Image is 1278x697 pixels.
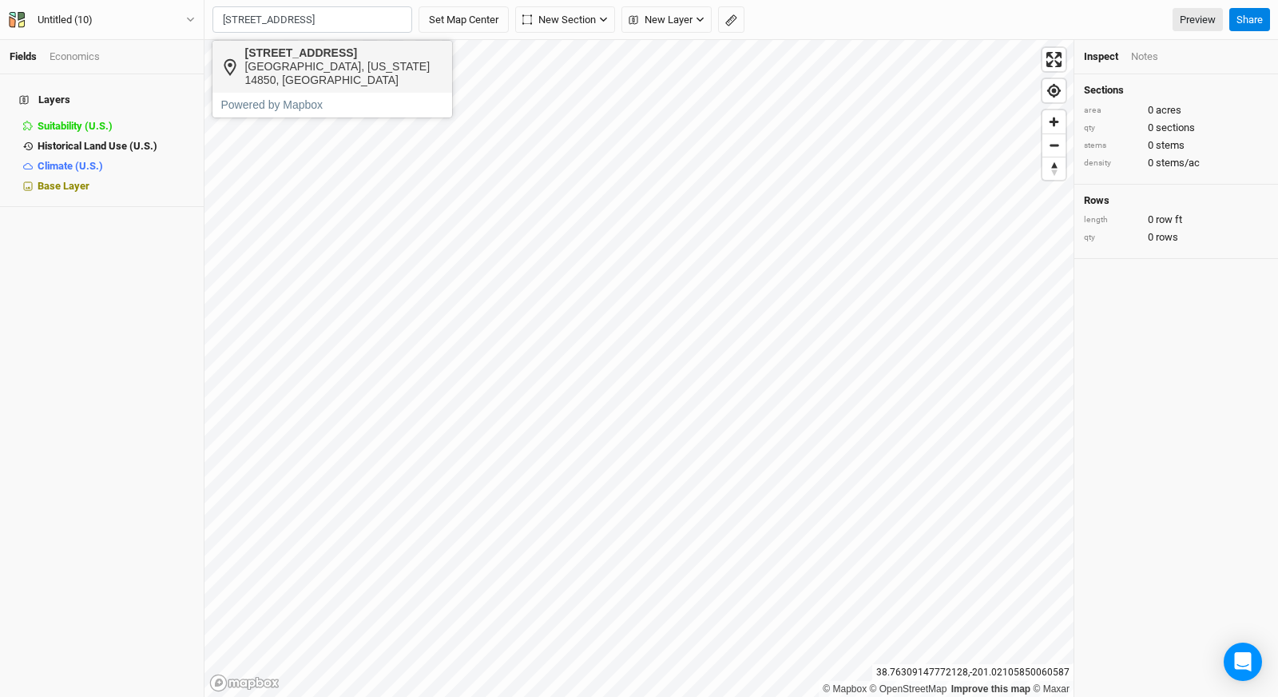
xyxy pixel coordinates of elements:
[38,160,103,172] span: Climate (U.S.)
[1224,643,1262,681] div: Open Intercom Messenger
[38,12,93,28] div: Untitled (10)
[522,12,596,28] span: New Section
[1084,105,1140,117] div: area
[1042,110,1066,133] button: Zoom in
[1084,103,1268,117] div: 0
[50,50,100,64] div: Economics
[38,140,157,152] span: Historical Land Use (U.S.)
[870,683,947,695] a: OpenStreetMap
[10,50,37,62] a: Fields
[38,120,194,133] div: Suitability (U.S.)
[1042,79,1066,102] button: Find my location
[1084,232,1140,244] div: qty
[1156,103,1181,117] span: acres
[244,60,443,87] div: [GEOGRAPHIC_DATA], [US_STATE] 14850, [GEOGRAPHIC_DATA]
[1084,156,1268,170] div: 0
[1084,194,1268,207] h4: Rows
[1156,138,1185,153] span: stems
[1084,121,1268,135] div: 0
[38,180,194,193] div: Base Layer
[1229,8,1270,32] button: Share
[1084,140,1140,152] div: stems
[1084,230,1268,245] div: 0
[212,6,412,34] input: (e.g. 123 Main St. or lat, lng)
[951,683,1030,695] a: Improve this map
[1084,214,1140,226] div: length
[244,46,443,60] div: [STREET_ADDRESS]
[38,160,194,173] div: Climate (U.S.)
[718,6,744,34] button: Shortcut: M
[419,6,509,34] button: Set Map Center
[1156,121,1195,135] span: sections
[220,98,323,111] a: Powered by Mapbox
[1033,683,1070,695] a: Maxar
[515,6,615,34] button: New Section
[1084,157,1140,169] div: density
[1042,134,1066,157] span: Zoom out
[629,12,693,28] span: New Layer
[823,683,867,695] a: Mapbox
[872,664,1074,681] div: 38.76309147772128 , -201.02105850060587
[1173,8,1223,32] a: Preview
[1131,50,1158,64] div: Notes
[1084,122,1140,134] div: qty
[8,11,196,29] button: Untitled (10)
[38,120,113,132] span: Suitability (U.S.)
[621,6,712,34] button: New Layer
[1042,48,1066,71] button: Enter fullscreen
[1084,213,1268,227] div: 0
[1042,157,1066,180] button: Reset bearing to north
[38,180,89,192] span: Base Layer
[209,674,280,692] a: Mapbox logo
[1156,156,1200,170] span: stems/ac
[1156,230,1178,245] span: rows
[38,140,194,153] div: Historical Land Use (U.S.)
[1084,50,1118,64] div: Inspect
[1084,138,1268,153] div: 0
[1084,84,1268,97] h4: Sections
[10,84,194,116] h4: Layers
[1042,133,1066,157] button: Zoom out
[1156,213,1182,227] span: row ft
